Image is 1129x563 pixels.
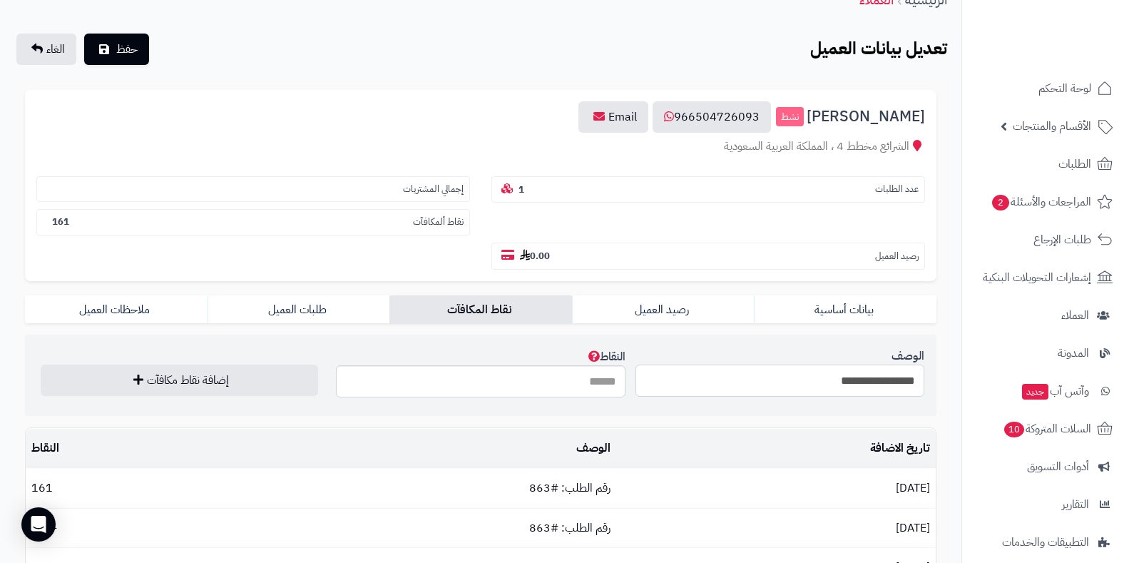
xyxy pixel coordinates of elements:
b: تعديل بيانات العميل [810,36,947,61]
small: عدد الطلبات [875,183,919,196]
a: طلبات الإرجاع [971,223,1120,257]
td: [DATE] [616,509,936,548]
span: العملاء [1061,305,1089,325]
a: السلات المتروكة10 [971,412,1120,446]
span: النقاط [586,348,625,365]
small: رصيد العميل [875,250,919,263]
a: 966504726093 [653,101,771,133]
small: نقاط ألمكافآت [413,215,464,229]
div: Open Intercom Messenger [21,507,56,542]
td: [DATE] [616,469,936,508]
a: ملاحظات العميل [25,295,208,324]
b: 1 [518,183,524,196]
span: المراجعات والأسئلة [991,192,1091,212]
a: لوحة التحكم [971,71,1120,106]
span: التطبيقات والخدمات [1002,532,1089,552]
a: طلبات العميل [208,295,390,324]
span: جديد [1022,384,1048,400]
label: الوصف [892,342,924,365]
span: أدوات التسويق [1027,457,1089,477]
a: التقارير [971,487,1120,522]
b: 0.00 [520,249,550,263]
span: السلات المتروكة [1003,419,1091,439]
a: رصيد العميل [572,295,755,324]
td: -195 [26,509,201,548]
button: حفظ [84,34,149,65]
span: الغاء [46,41,65,58]
span: [PERSON_NAME] [807,108,925,125]
td: 161 [26,469,201,508]
a: الغاء [16,34,76,65]
span: المدونة [1058,343,1089,363]
span: لوحة التحكم [1038,78,1091,98]
button: إضافة نقاط مكافآت [41,365,318,396]
a: Email [578,101,648,133]
a: إشعارات التحويلات البنكية [971,260,1120,295]
span: 10 [1003,421,1026,438]
span: 2 [991,194,1010,211]
small: نشط [776,107,804,127]
td: رقم الطلب: #863 [201,469,616,508]
a: الطلبات [971,147,1120,181]
a: أدوات التسويق [971,450,1120,484]
a: بيانات أساسية [754,295,936,324]
td: النقاط [26,429,201,468]
td: تاريخ الاضافة [616,429,936,468]
a: التطبيقات والخدمات [971,525,1120,559]
a: وآتس آبجديد [971,374,1120,408]
div: الشرائع مخطط 4 ، المملكة العربية السعودية [36,138,925,155]
span: التقارير [1062,494,1089,514]
img: logo-2.png [1032,11,1115,41]
b: 161 [52,215,69,228]
td: رقم الطلب: #863 [201,509,616,548]
span: الطلبات [1058,154,1091,174]
span: طلبات الإرجاع [1033,230,1091,250]
span: الأقسام والمنتجات [1013,116,1091,136]
a: نقاط المكافآت [389,295,572,324]
span: حفظ [116,41,138,58]
span: وآتس آب [1021,381,1089,401]
a: المدونة [971,336,1120,370]
td: الوصف [201,429,616,468]
a: العملاء [971,298,1120,333]
span: إشعارات التحويلات البنكية [983,268,1091,288]
a: المراجعات والأسئلة2 [971,185,1120,219]
small: إجمالي المشتريات [403,183,464,196]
